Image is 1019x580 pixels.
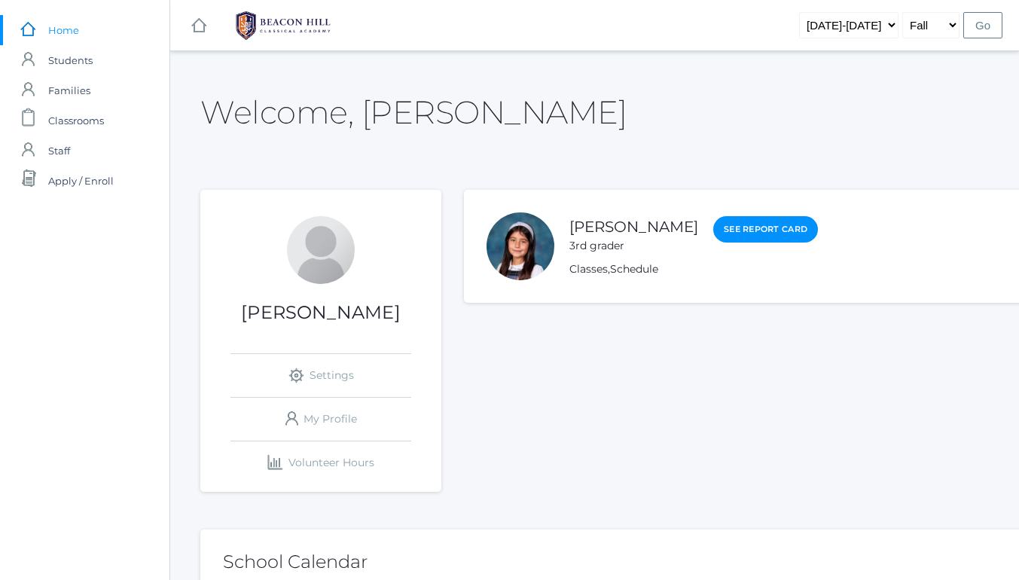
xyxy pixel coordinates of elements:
input: Go [963,12,1002,38]
span: Classrooms [48,105,104,136]
a: My Profile [230,398,411,441]
span: Home [48,15,79,45]
span: Staff [48,136,70,166]
div: Dennis Mesick [287,216,355,284]
h1: [PERSON_NAME] [200,303,441,322]
a: Schedule [610,262,658,276]
a: [PERSON_NAME] [569,218,698,236]
span: Families [48,75,90,105]
h2: Welcome, [PERSON_NAME] [200,95,627,130]
div: Penelope Mesick [487,212,554,280]
span: Apply / Enroll [48,166,114,196]
img: BHCALogos-05-308ed15e86a5a0abce9b8dd61676a3503ac9727e845dece92d48e8588c001991.png [227,7,340,44]
a: Volunteer Hours [230,441,411,484]
div: , [569,261,818,277]
span: Students [48,45,93,75]
a: See Report Card [713,216,818,243]
a: Settings [230,354,411,397]
div: 3rd grader [569,238,698,254]
a: Classes [569,262,608,276]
